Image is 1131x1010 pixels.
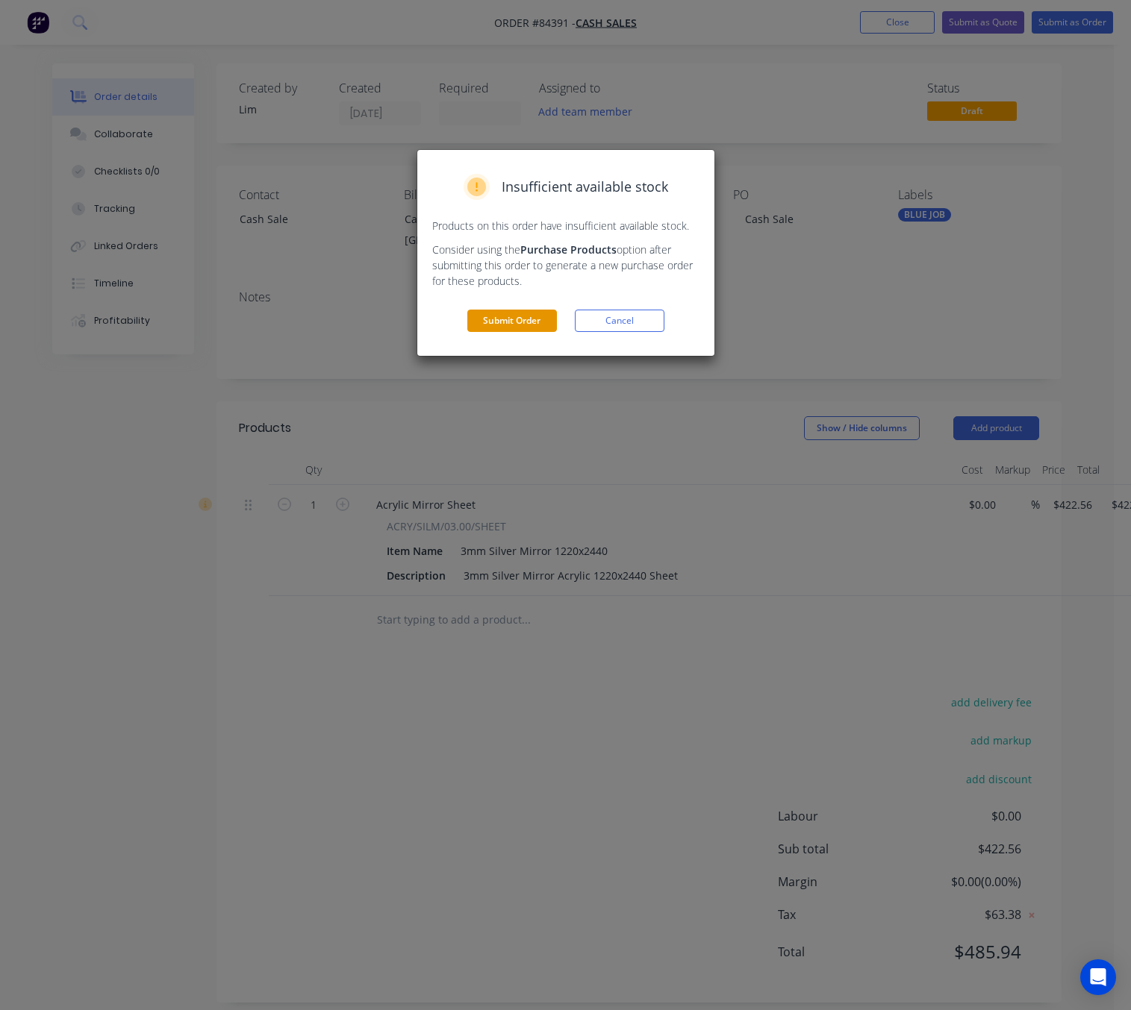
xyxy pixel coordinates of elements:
button: Cancel [575,310,664,332]
strong: Purchase Products [520,242,617,257]
button: Submit Order [467,310,557,332]
span: Insufficient available stock [502,177,668,197]
div: Open Intercom Messenger [1080,959,1116,995]
p: Products on this order have insufficient available stock. [432,218,700,233]
p: Consider using the option after submitting this order to generate a new purchase order for these ... [432,242,700,289]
